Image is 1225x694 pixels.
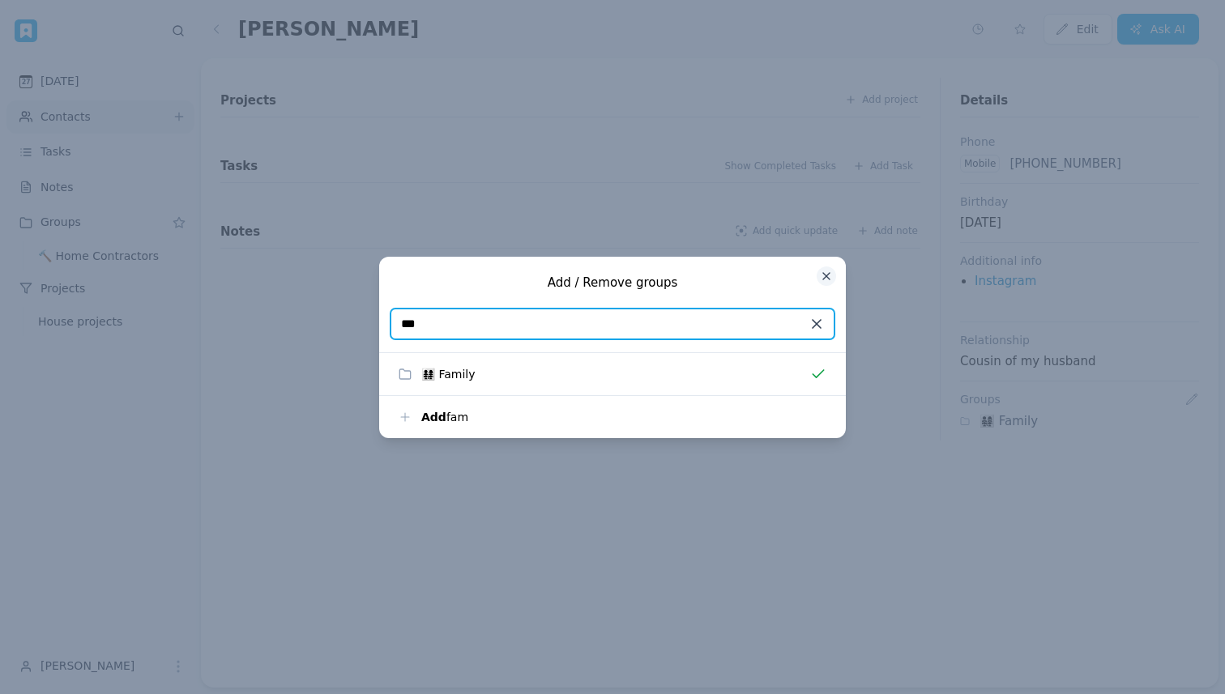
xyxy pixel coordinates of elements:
[421,411,446,424] strong: Add
[379,396,846,438] button: Addfam
[379,353,846,395] button: 👨‍👩‍👧‍👧 Family
[399,270,826,309] div: Add / Remove groups
[421,409,826,425] div: fam
[421,366,800,382] div: 👨‍👩‍👧‍👧 Family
